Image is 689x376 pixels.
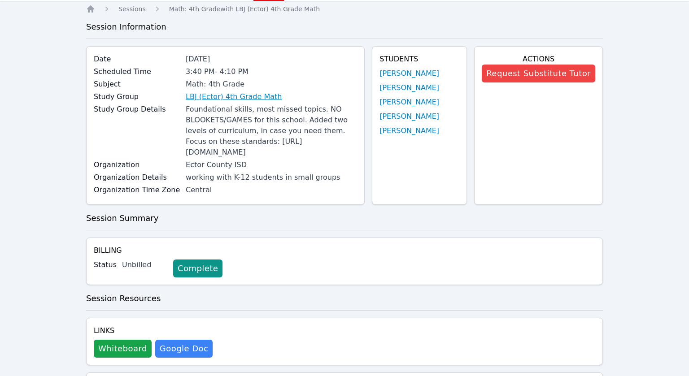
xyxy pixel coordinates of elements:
a: [PERSON_NAME] [379,97,439,108]
a: [PERSON_NAME] [379,68,439,79]
div: working with K-12 students in small groups [186,172,357,183]
a: Sessions [118,4,146,13]
label: Subject [94,79,180,90]
label: Organization Details [94,172,180,183]
a: Complete [173,259,222,277]
div: Ector County ISD [186,160,357,170]
a: [PERSON_NAME] [379,111,439,122]
label: Date [94,54,180,65]
a: Google Doc [155,340,213,358]
h4: Actions [482,54,595,65]
label: Study Group Details [94,104,180,115]
div: Math: 4th Grade [186,79,357,90]
a: [PERSON_NAME] [379,82,439,93]
div: Central [186,185,357,195]
div: [DATE] [186,54,357,65]
a: LBJ (Ector) 4th Grade Math [186,91,282,102]
button: Request Substitute Tutor [482,65,595,82]
nav: Breadcrumb [86,4,603,13]
div: Foundational skills, most missed topics. NO BLOOKETS/GAMES for this school. Added two levels of c... [186,104,357,158]
label: Organization Time Zone [94,185,180,195]
div: Unbilled [122,259,166,270]
label: Scheduled Time [94,66,180,77]
h3: Session Summary [86,212,603,225]
button: Whiteboard [94,340,152,358]
span: Math: 4th Grade with LBJ (Ector) 4th Grade Math [169,5,320,13]
span: Sessions [118,5,146,13]
h3: Session Information [86,21,603,33]
h3: Session Resources [86,292,603,305]
h4: Students [379,54,459,65]
h4: Links [94,325,213,336]
label: Status [94,259,117,270]
div: 3:40 PM - 4:10 PM [186,66,357,77]
a: Math: 4th Gradewith LBJ (Ector) 4th Grade Math [169,4,320,13]
label: Study Group [94,91,180,102]
a: [PERSON_NAME] [379,125,439,136]
h4: Billing [94,245,595,256]
label: Organization [94,160,180,170]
